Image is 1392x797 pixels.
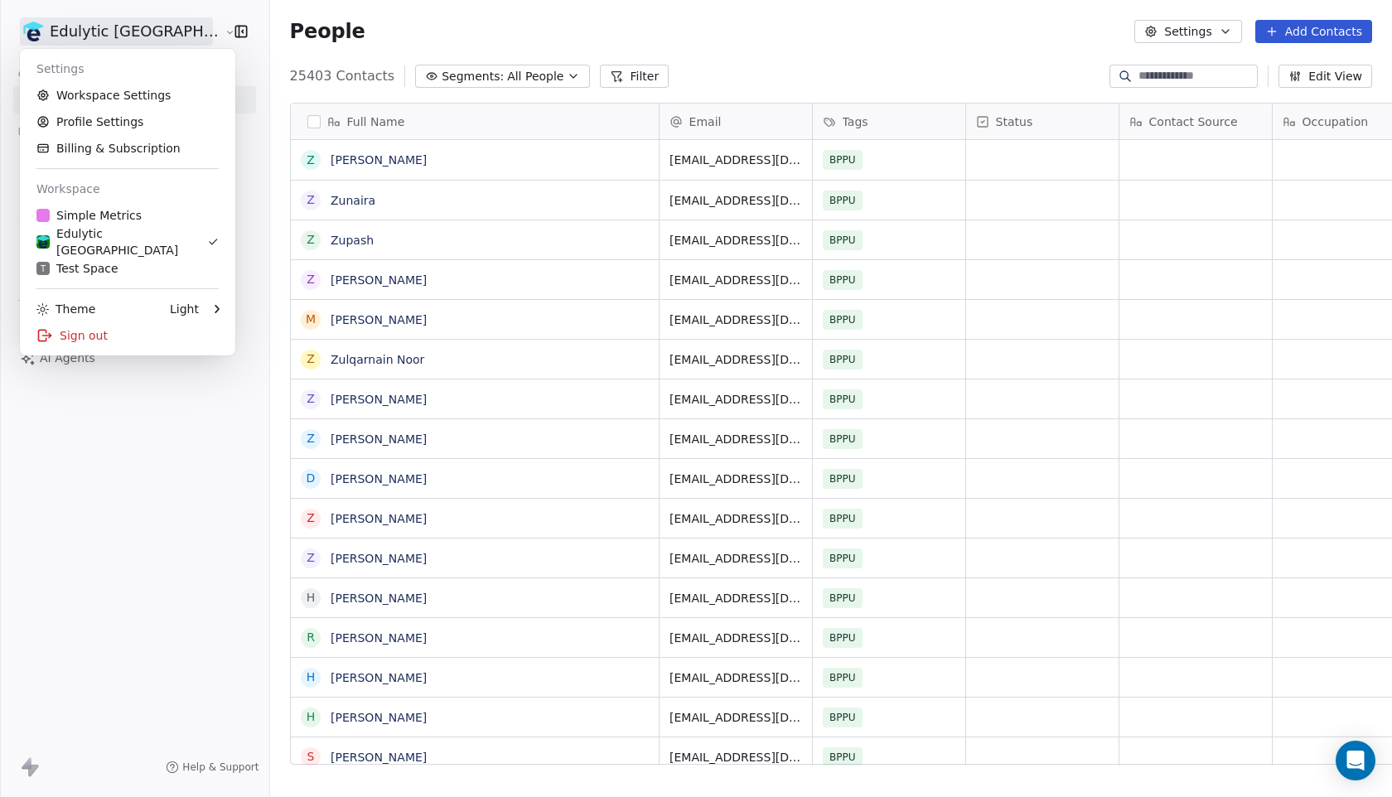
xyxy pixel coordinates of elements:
a: Workspace Settings [27,82,229,109]
div: Theme [36,301,95,317]
div: Test Space [36,260,118,277]
div: Light [170,301,199,317]
div: Edulytic [GEOGRAPHIC_DATA] [36,225,207,258]
div: Settings [27,56,229,82]
div: Sign out [27,322,229,349]
div: Simple Metrics [36,207,142,224]
a: Profile Settings [27,109,229,135]
span: T [41,263,46,275]
div: Workspace [27,176,229,202]
img: edulytic-mark-retina.png [36,235,50,249]
a: Billing & Subscription [27,135,229,162]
